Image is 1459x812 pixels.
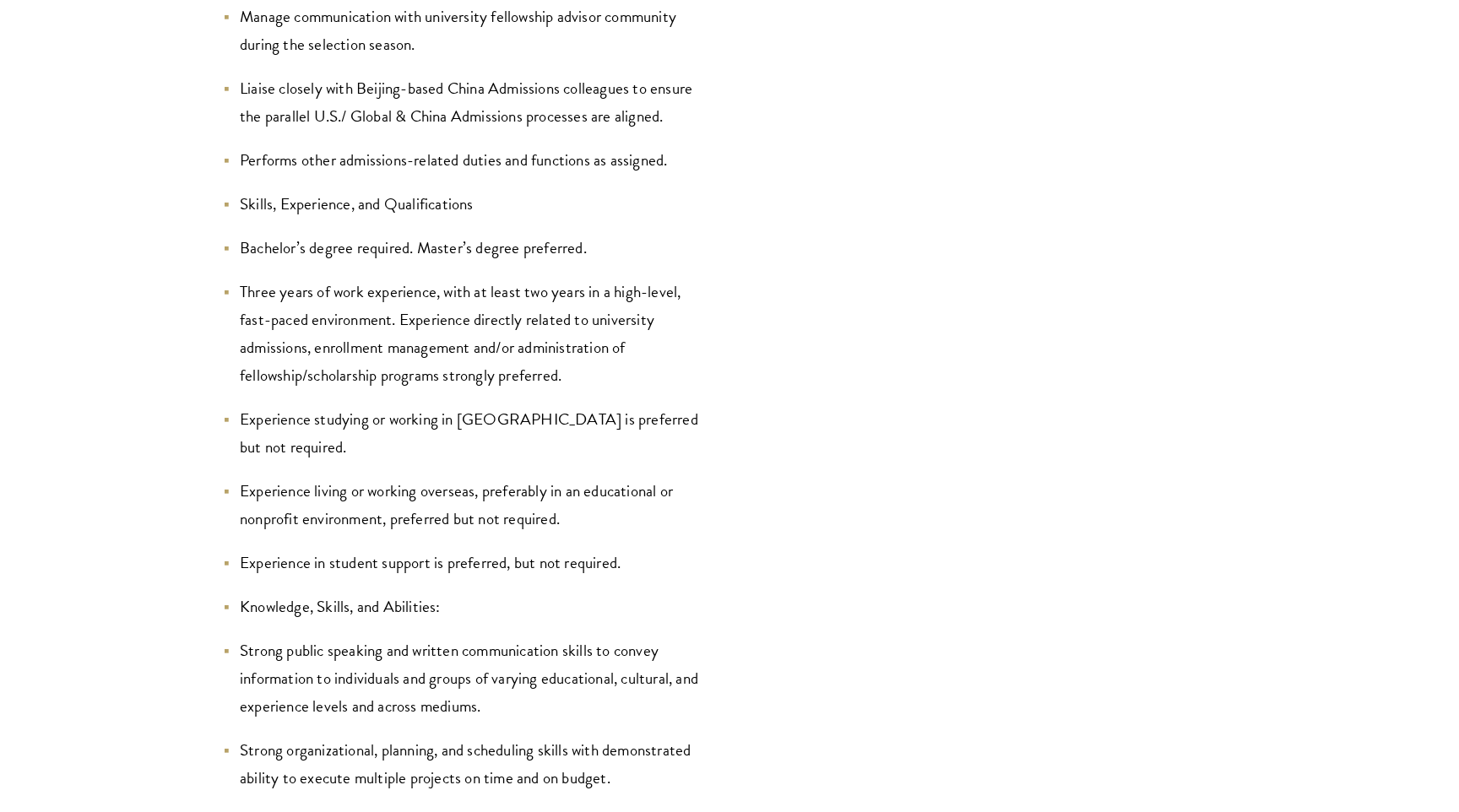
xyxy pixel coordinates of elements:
li: Three years of work experience, with at least two years in a high-level, fast-paced environment. ... [223,278,704,389]
li: Knowledge, Skills, and Abilities: [223,593,704,620]
li: Bachelor’s degree required. Master’s degree preferred. [223,234,704,262]
li: Skills, Experience, and Qualifications [223,190,704,218]
li: Strong organizational, planning, and scheduling skills with demonstrated ability to execute multi... [223,736,704,792]
li: Performs other admissions-related duties and functions as assigned. [223,146,704,174]
li: Experience studying or working in [GEOGRAPHIC_DATA] is preferred but not required. [223,405,704,461]
li: Experience in student support is preferred, but not required. [223,549,704,577]
li: Experience living or working overseas, preferably in an educational or nonprofit environment, pre... [223,477,704,533]
li: Strong public speaking and written communication skills to convey information to individuals and ... [223,636,704,720]
li: Manage communication with university fellowship advisor community during the selection season. [223,3,704,58]
li: Liaise closely with Beijing-based China Admissions colleagues to ensure the parallel U.S./ Global... [223,74,704,130]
